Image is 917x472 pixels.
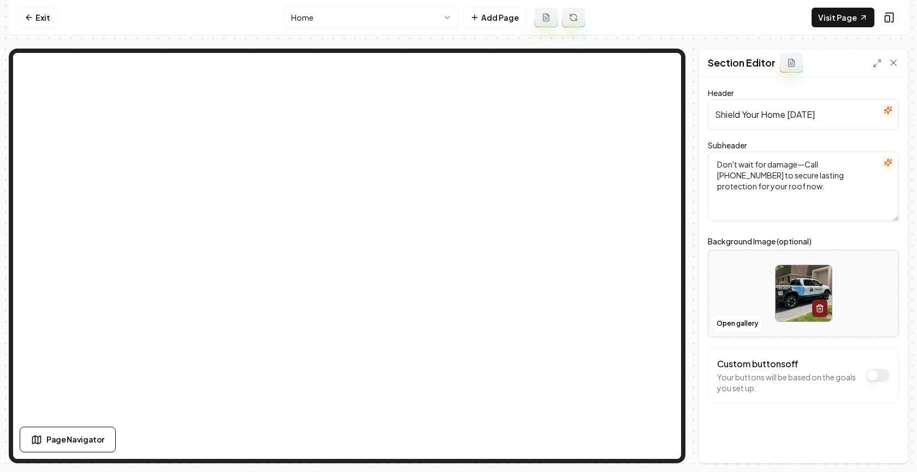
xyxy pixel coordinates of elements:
[463,8,526,27] button: Add Page
[780,53,803,73] button: Add admin section prompt
[717,372,860,393] p: Your buttons will be based on the goals you set up.
[708,235,899,248] label: Background Image (optional)
[776,265,832,321] img: image
[708,88,734,98] label: Header
[812,8,874,27] a: Visit Page
[708,55,776,70] h2: Section Editor
[713,315,762,332] button: Open gallery
[17,8,57,27] a: Exit
[717,358,798,369] label: Custom buttons off
[535,8,558,27] button: Add admin page prompt
[46,434,104,445] span: Page Navigator
[708,140,747,150] label: Subheader
[562,8,585,27] button: Regenerate page
[20,427,116,452] button: Page Navigator
[708,99,899,130] input: Header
